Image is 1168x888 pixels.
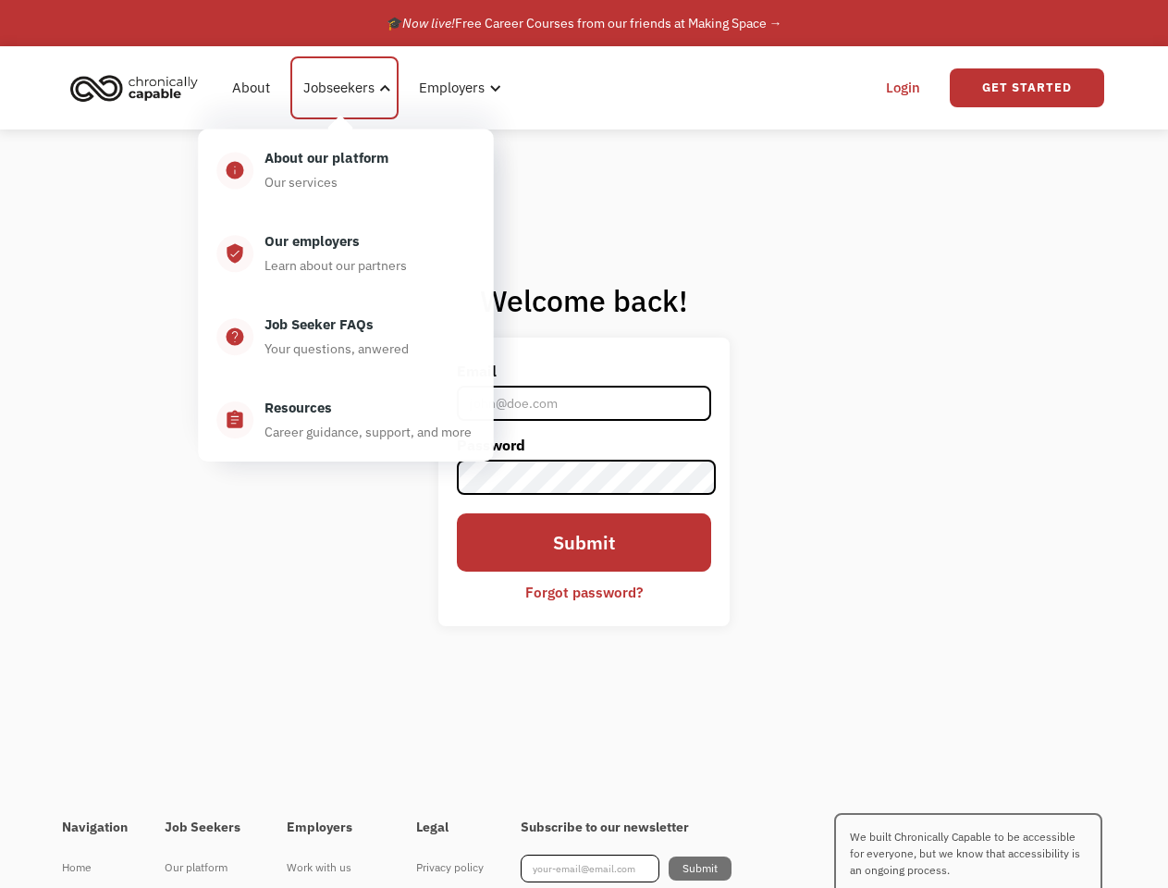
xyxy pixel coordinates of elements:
[416,820,484,836] h4: Legal
[287,820,379,836] h4: Employers
[875,58,931,117] a: Login
[511,576,657,608] a: Forgot password?
[62,855,128,881] a: Home
[303,77,375,99] div: Jobseekers
[290,56,399,119] div: Jobseekers
[198,129,493,213] a: infoAbout our platformOur services
[62,857,128,879] div: Home
[225,159,245,181] div: info
[264,338,409,360] div: Your questions, anwered
[225,242,245,265] div: verified_user
[198,120,493,462] nav: Jobseekers
[221,58,281,117] a: About
[165,820,250,836] h4: Job Seekers
[165,855,250,881] a: Our platform
[521,855,659,882] input: your-email@email.com
[264,230,360,253] div: Our employers
[402,15,455,31] em: Now live!
[408,58,507,117] div: Employers
[225,409,245,431] div: assignment
[521,820,732,836] h4: Subscribe to our newsletter
[198,212,493,295] a: verified_userOur employersLearn about our partners
[457,356,712,607] form: Email Form 2
[521,855,732,882] form: Footer Newsletter
[387,12,782,34] div: 🎓 Free Career Courses from our friends at Making Space →
[225,326,245,348] div: help_center
[950,68,1104,107] a: Get Started
[525,581,643,603] div: Forgot password?
[264,171,338,193] div: Our services
[438,282,731,319] h1: Welcome back!
[62,820,128,836] h4: Navigation
[457,386,712,421] input: john@doe.com
[416,857,484,879] div: Privacy policy
[264,397,332,419] div: Resources
[457,430,712,460] label: Password
[457,356,712,386] label: Email
[198,295,493,378] a: help_centerJob Seeker FAQsYour questions, anwered
[287,857,379,879] div: Work with us
[65,68,203,108] img: Chronically Capable logo
[198,378,493,462] a: assignmentResourcesCareer guidance, support, and more
[264,421,472,443] div: Career guidance, support, and more
[419,77,485,99] div: Employers
[165,857,250,879] div: Our platform
[264,148,388,170] div: About our platform
[287,855,379,881] a: Work with us
[264,254,407,277] div: Learn about our partners
[264,314,374,336] div: Job Seeker FAQs
[457,513,712,571] input: Submit
[669,857,732,881] input: Submit
[65,68,212,108] a: home
[416,855,484,881] a: Privacy policy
